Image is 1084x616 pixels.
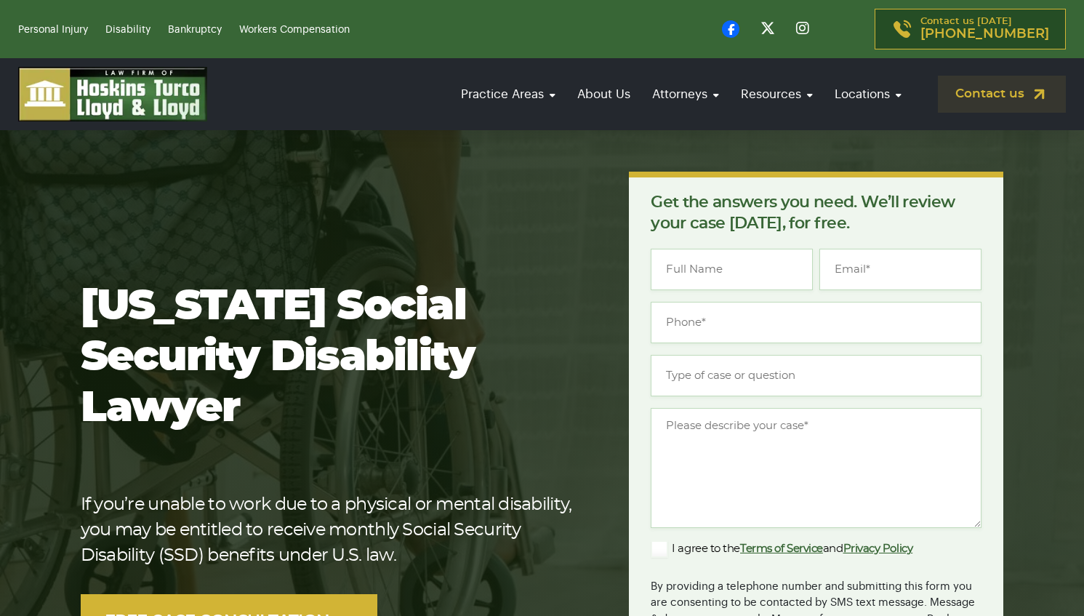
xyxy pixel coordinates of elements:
[454,73,563,115] a: Practice Areas
[819,249,981,290] input: Email*
[740,543,823,554] a: Terms of Service
[18,25,88,35] a: Personal Injury
[843,543,913,554] a: Privacy Policy
[651,540,912,558] label: I agree to the and
[168,25,222,35] a: Bankruptcy
[651,192,981,234] p: Get the answers you need. We’ll review your case [DATE], for free.
[105,25,150,35] a: Disability
[239,25,350,35] a: Workers Compensation
[734,73,820,115] a: Resources
[651,249,813,290] input: Full Name
[920,17,1049,41] p: Contact us [DATE]
[570,73,638,115] a: About Us
[875,9,1066,49] a: Contact us [DATE][PHONE_NUMBER]
[645,73,726,115] a: Attorneys
[827,73,909,115] a: Locations
[938,76,1066,113] a: Contact us
[920,27,1049,41] span: [PHONE_NUMBER]
[81,281,583,434] h1: [US_STATE] Social Security Disability Lawyer
[651,302,981,343] input: Phone*
[81,492,583,569] p: If you’re unable to work due to a physical or mental disability, you may be entitled to receive m...
[18,67,207,121] img: logo
[651,355,981,396] input: Type of case or question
